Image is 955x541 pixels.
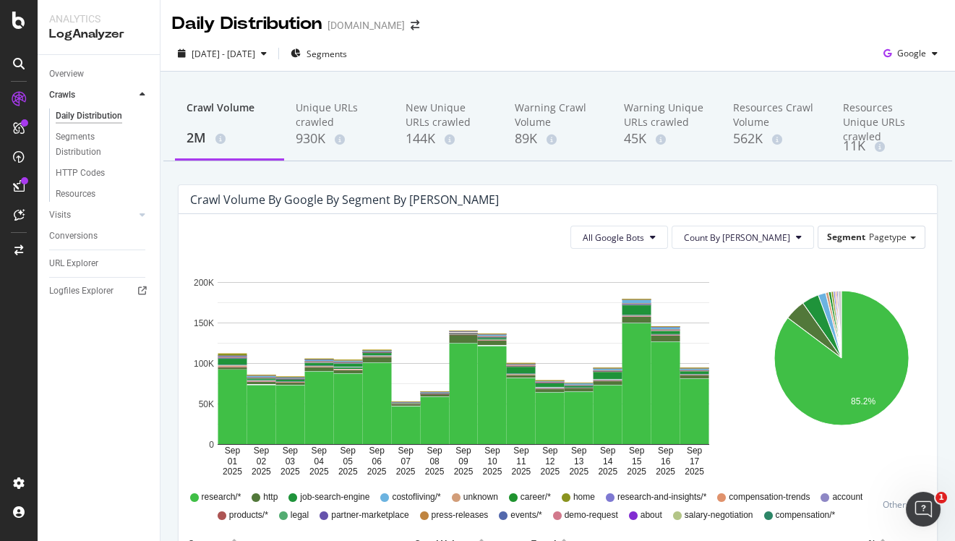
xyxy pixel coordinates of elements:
a: Daily Distribution [56,108,150,124]
span: account [832,491,862,503]
div: Segments Distribution [56,129,136,160]
span: Segments [307,48,347,60]
span: research/* [202,491,241,503]
div: 45K [624,129,710,148]
div: New Unique URLs crawled [406,101,492,129]
text: 50K [199,399,214,409]
span: [DATE] - [DATE] [192,48,255,60]
div: Overview [49,67,84,82]
span: about [641,509,662,521]
a: Resources [56,187,150,202]
span: Pagetype [869,231,907,243]
button: [DATE] - [DATE] [172,42,273,65]
div: Resources [56,187,95,202]
div: Crawl Volume [187,101,273,128]
div: Resources Crawl Volume [733,101,819,129]
text: Sep [542,446,558,456]
div: Unique URLs crawled [296,101,382,129]
span: research-and-insights/* [617,491,706,503]
span: demo-request [565,509,618,521]
text: 2025 [685,467,704,477]
span: compensation/* [775,509,835,521]
text: Sep [629,446,645,456]
text: 01 [228,456,238,467]
button: Google [878,42,943,65]
text: 2025 [309,467,329,477]
span: http [263,491,278,503]
div: 562K [733,129,819,148]
text: 08 [429,456,440,467]
div: Daily Distribution [172,12,322,36]
text: Sep [283,446,299,456]
text: Sep [571,446,587,456]
a: Overview [49,67,150,82]
text: 0 [209,440,214,450]
div: Analytics [49,12,148,26]
text: Sep [687,446,703,456]
a: URL Explorer [49,256,150,271]
a: Logfiles Explorer [49,284,150,299]
span: Segment [827,231,865,243]
a: Visits [49,208,135,223]
text: 2025 [425,467,445,477]
text: 2025 [540,467,560,477]
text: 2025 [483,467,502,477]
div: Crawls [49,88,75,103]
div: arrow-right-arrow-left [411,20,419,30]
a: Segments Distribution [56,129,150,160]
text: 05 [343,456,354,467]
text: 200K [194,278,214,288]
div: LogAnalyzer [49,26,148,43]
text: Sep [427,446,442,456]
span: unknown [463,491,498,503]
text: 17 [690,456,700,467]
div: Warning Unique URLs crawled [624,101,710,129]
svg: A chart. [758,260,925,477]
button: Count By [PERSON_NAME] [672,226,814,249]
text: Sep [600,446,616,456]
text: 11 [516,456,526,467]
div: 144K [406,129,492,148]
text: Sep [398,446,414,456]
span: press-releases [432,509,489,521]
text: 2025 [454,467,474,477]
div: [DOMAIN_NAME] [327,18,405,33]
span: home [573,491,595,503]
text: 07 [401,456,411,467]
text: 2025 [338,467,358,477]
iframe: Intercom live chat [906,492,941,527]
div: HTTP Codes [56,166,105,181]
text: Sep [254,446,270,456]
svg: A chart. [190,260,736,477]
a: Conversions [49,229,150,244]
span: events/* [510,509,541,521]
text: 10 [487,456,497,467]
text: 2025 [627,467,646,477]
text: 12 [545,456,555,467]
text: 100K [194,359,214,369]
div: Others... [883,498,923,511]
a: Crawls [49,88,135,103]
span: Google [897,47,926,59]
div: 2M [187,129,273,148]
span: costofliving/* [392,491,440,503]
text: 09 [458,456,468,467]
text: 14 [603,456,613,467]
text: 2025 [280,467,300,477]
span: Count By Day [684,231,790,244]
span: career/* [521,491,551,503]
text: Sep [484,446,500,456]
text: 13 [574,456,584,467]
div: Visits [49,208,71,223]
div: Logfiles Explorer [49,284,114,299]
text: Sep [513,446,529,456]
text: 150K [194,318,214,328]
span: partner-marketplace [331,509,408,521]
div: Conversions [49,229,98,244]
div: 11K [843,137,929,156]
text: 06 [372,456,382,467]
span: products/* [229,509,268,521]
text: 02 [257,456,267,467]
